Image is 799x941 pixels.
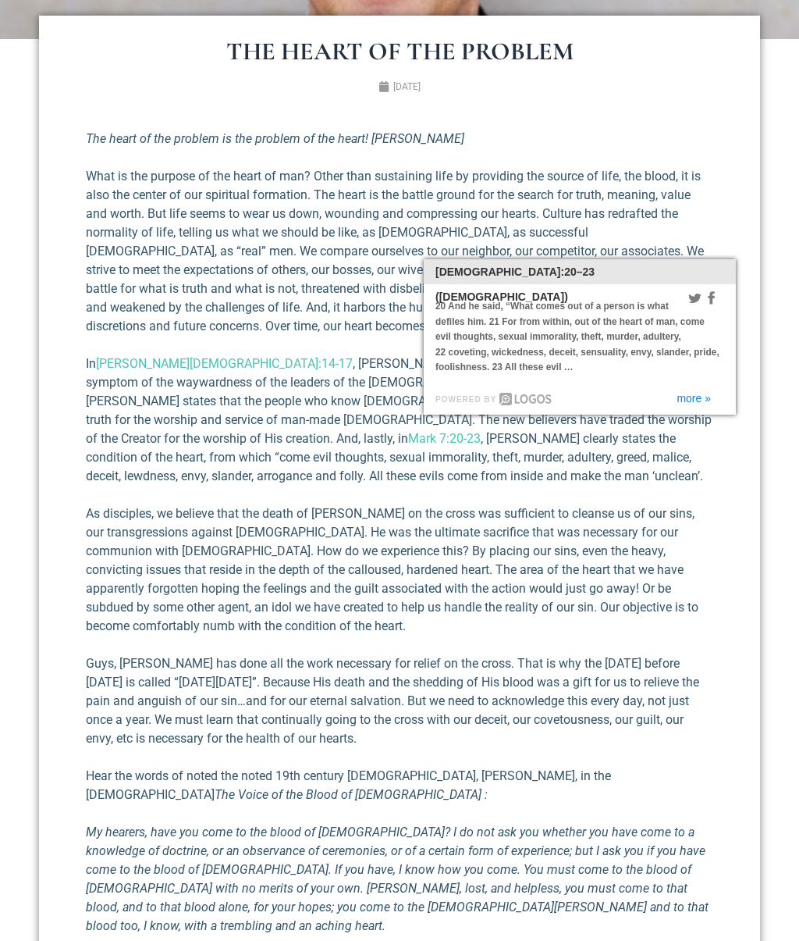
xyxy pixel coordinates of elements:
time: [DATE] [393,81,421,92]
h1: The Heart of the Problem [78,39,721,64]
a: [PERSON_NAME][DEMOGRAPHIC_DATA]:14-17 [96,356,353,371]
p: Guys, [PERSON_NAME] has done all the work necessary for relief on the cross. That is why the [DAT... [86,654,713,748]
span: Powered by [435,395,496,404]
i: The Voice of the Blood of [DEMOGRAPHIC_DATA] : [215,787,488,802]
a: more » [676,393,711,404]
i: The heart of the problem is the problem of the heart! [PERSON_NAME] [86,131,464,146]
p: Hear the words of noted the noted 19th century [DEMOGRAPHIC_DATA], [PERSON_NAME], in the [DEMOGRA... [86,767,713,804]
div: [DEMOGRAPHIC_DATA]:20–23 ([DEMOGRAPHIC_DATA]) [424,259,736,284]
a: [DATE] [378,80,421,94]
a: Powered by [435,395,552,404]
p: What is the purpose of the heart of man? Other than sustaining life by providing the source of li... [86,167,713,336]
p: In , [PERSON_NAME] identified the “callousness” of the heart, a symptom of the waywardness of the... [86,355,713,486]
p: As disciples, we believe that the death of [PERSON_NAME] on the cross was sufficient to cleanse u... [86,504,713,636]
a: Mark 7:20-23 [408,431,481,446]
span: 20 And he said, “What comes out of a person is what defiles him. 21 For from within, out of the h... [435,301,719,372]
i: My hearers, have you come to the blood of [DEMOGRAPHIC_DATA]? I do not ask you whether you have c... [86,825,708,933]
